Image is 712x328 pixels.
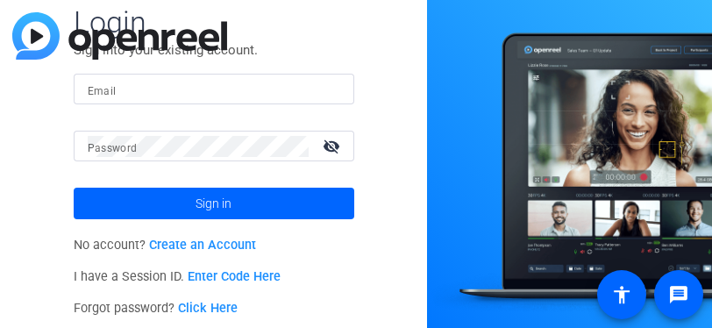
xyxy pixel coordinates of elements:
[88,85,117,97] mat-label: Email
[88,79,340,100] input: Enter Email Address
[149,238,256,253] a: Create an Account
[312,133,354,159] mat-icon: visibility_off
[178,301,238,316] a: Click Here
[12,12,227,60] img: blue-gradient.svg
[74,4,354,40] span: Login
[74,188,354,219] button: Sign in
[74,238,257,253] span: No account?
[611,284,632,305] mat-icon: accessibility
[188,269,281,284] a: Enter Code Here
[74,301,239,316] span: Forgot password?
[196,182,231,225] span: Sign in
[88,142,138,154] mat-label: Password
[74,269,281,284] span: I have a Session ID.
[668,284,689,305] mat-icon: message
